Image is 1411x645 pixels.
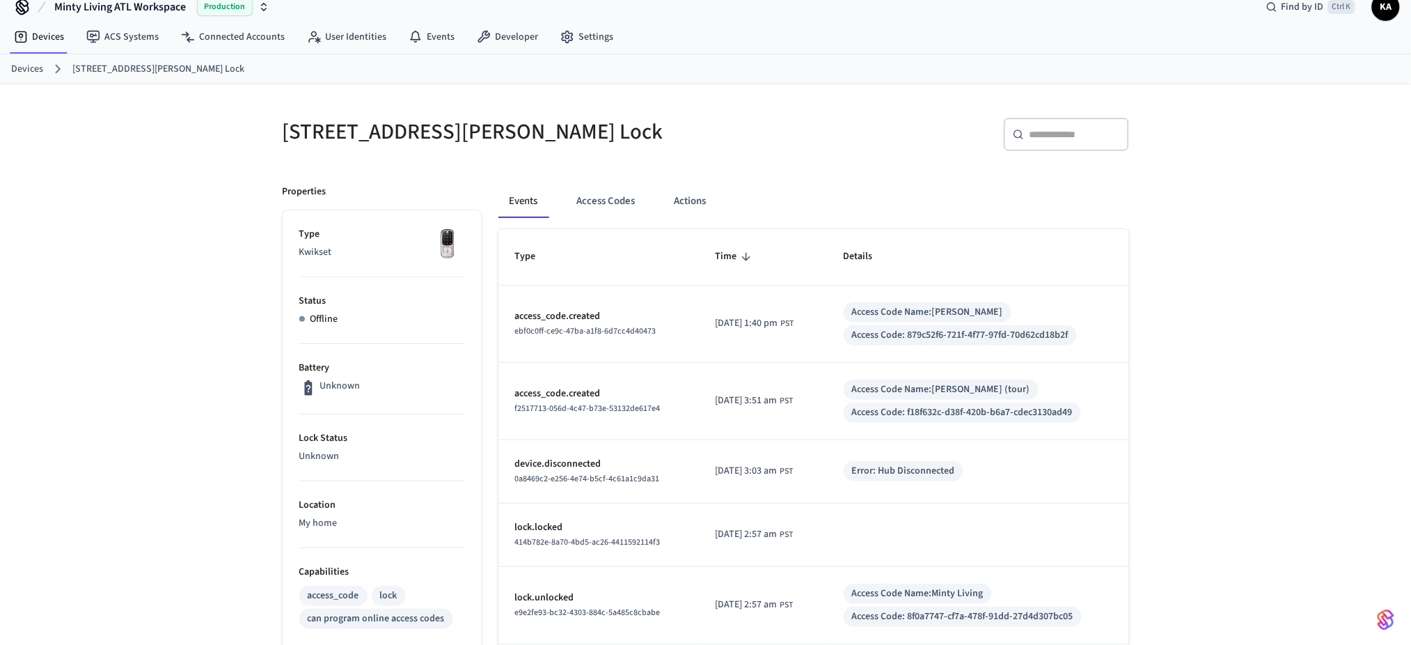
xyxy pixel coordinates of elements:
[716,316,778,331] span: [DATE] 1:40 pm
[716,598,778,612] span: [DATE] 2:57 am
[308,612,445,626] div: can program online access codes
[299,227,465,242] p: Type
[299,565,465,580] p: Capabilities
[852,405,1073,420] div: Access Code: f18f632c-d38f-420b-b6a7-cdec3130ad49
[515,607,661,619] span: e9e2fe93-bc32-4303-884c-5a485c8cbabe
[515,520,682,535] p: lock.locked
[299,498,465,513] p: Location
[663,185,718,218] button: Actions
[515,387,682,401] p: access_code.created
[466,24,549,49] a: Developer
[852,464,955,479] div: Error: Hub Disconnected
[515,536,661,548] span: 414b782e-8a70-4bd5-ac26-4411592114f3
[299,361,465,375] p: Battery
[308,589,359,603] div: access_code
[716,316,794,331] div: Asia/Manila
[781,318,794,330] span: PST
[515,473,660,485] span: 0a8469c2-e256-4e74-b5cf-4c61a1c9da31
[780,529,794,541] span: PST
[716,246,755,267] span: Time
[515,246,554,267] span: Type
[515,591,682,605] p: lock.unlocked
[852,382,1030,397] div: Access Code Name: [PERSON_NAME] (tour)
[852,305,1003,320] div: Access Code Name: [PERSON_NAME]
[75,24,170,49] a: ACS Systems
[780,599,794,612] span: PST
[299,245,465,260] p: Kwikset
[11,62,43,77] a: Devices
[716,464,778,479] span: [DATE] 3:03 am
[549,24,624,49] a: Settings
[515,309,682,324] p: access_code.created
[283,118,697,146] h5: [STREET_ADDRESS][PERSON_NAME] Lock
[3,24,75,49] a: Devices
[566,185,647,218] button: Access Codes
[380,589,397,603] div: lock
[716,394,794,408] div: Asia/Manila
[515,325,656,337] span: ebf0c0ff-ce9c-47ba-a1f8-6d7cc4d40473
[170,24,296,49] a: Connected Accounts
[310,312,338,327] p: Offline
[716,464,794,479] div: Asia/Manila
[716,598,794,612] div: Asia/Manila
[716,527,794,542] div: Asia/Manila
[780,465,794,478] span: PST
[716,527,778,542] span: [DATE] 2:57 am
[780,395,794,407] span: PST
[1378,609,1394,631] img: SeamLogoGradient.69752ec5.svg
[716,394,778,408] span: [DATE] 3:51 am
[299,516,465,531] p: My home
[515,403,661,414] span: f2517713-056d-4c47-b73e-53132de617e4
[430,227,465,262] img: Yale Assure Touchscreen Wifi Smart Lock, Satin Nickel, Front
[498,185,549,218] button: Events
[299,449,465,464] p: Unknown
[72,62,244,77] a: [STREET_ADDRESS][PERSON_NAME] Lock
[320,379,361,394] p: Unknown
[283,185,326,199] p: Properties
[299,294,465,309] p: Status
[852,609,1073,624] div: Access Code: 8f0a7747-cf7a-478f-91dd-27d4d307bc05
[397,24,466,49] a: Events
[299,431,465,446] p: Lock Status
[296,24,397,49] a: User Identities
[852,586,984,601] div: Access Code Name: Minty Living
[844,246,891,267] span: Details
[515,457,682,472] p: device.disconnected
[498,185,1129,218] div: ant example
[852,328,1069,343] div: Access Code: 879c52f6-721f-4f77-97fd-70d62cd18b2f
